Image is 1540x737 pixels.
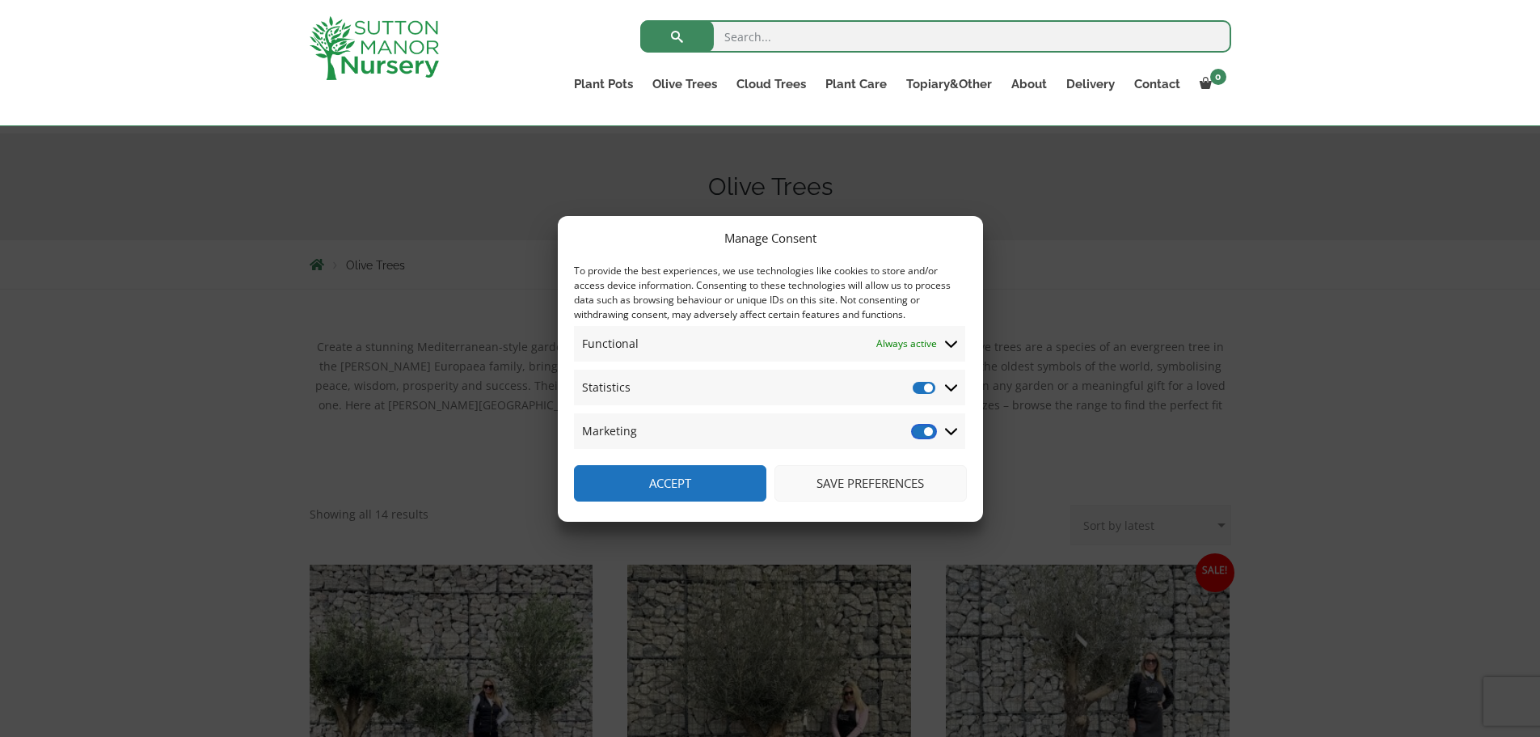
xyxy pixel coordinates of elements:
input: Search... [640,20,1231,53]
a: Topiary&Other [897,73,1002,95]
a: Delivery [1057,73,1124,95]
summary: Functional Always active [574,326,965,362]
span: Always active [876,334,937,354]
a: Plant Pots [564,73,643,95]
a: 0 [1190,73,1231,95]
a: Olive Trees [643,73,727,95]
a: Contact [1124,73,1190,95]
a: Cloud Trees [727,73,816,95]
span: 0 [1210,69,1226,85]
button: Accept [574,465,766,502]
span: Functional [582,334,639,354]
summary: Statistics [574,370,965,405]
summary: Marketing [574,413,965,449]
a: About [1002,73,1057,95]
span: Marketing [582,421,637,441]
span: Statistics [582,378,631,397]
div: To provide the best experiences, we use technologies like cookies to store and/or access device i... [574,264,965,322]
img: logo [310,16,439,80]
a: Plant Care [816,73,897,95]
button: Save preferences [774,465,967,502]
div: Manage Consent [724,228,816,248]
